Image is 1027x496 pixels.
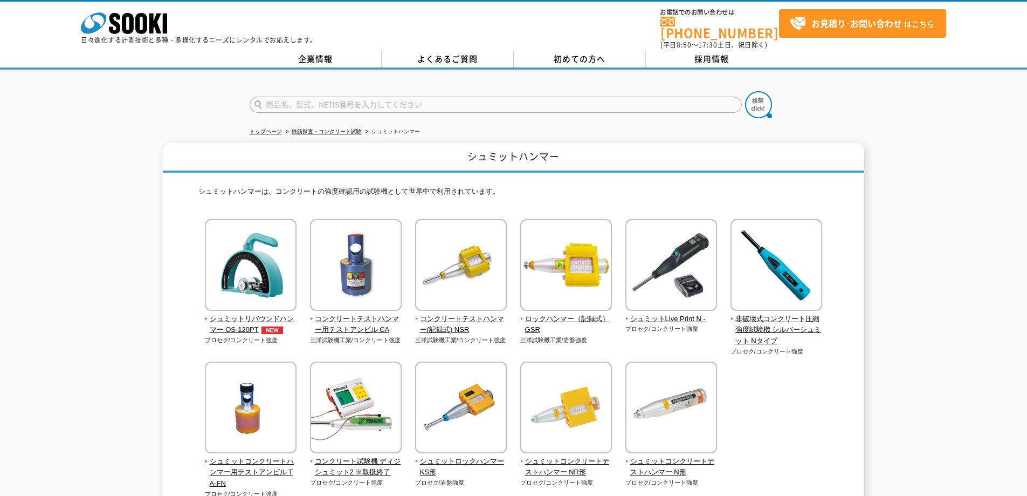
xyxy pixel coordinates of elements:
[660,9,779,16] span: お電話でのお問い合わせは
[250,51,382,67] a: 企業情報
[292,128,362,134] a: 鉄筋探査・コンクリート試験
[382,51,514,67] a: よくあるご質問
[520,219,612,314] img: ロックハンマー（記録式） GSR
[660,17,779,39] a: [PHONE_NUMBER]
[790,16,934,32] span: はこちら
[310,303,402,336] a: コンクリートテストハンマー用テストアンビル CA
[250,128,282,134] a: トップページ
[520,362,612,456] img: シュミットコンクリートテストハンマー NR形
[205,303,297,336] a: シュミットリバウンドハンマー OS-120PTNEW
[660,40,767,50] span: (平日 ～ 土日、祝日除く)
[310,446,402,478] a: コンクリート試験機 ディジシュミット2 ※取扱終了
[520,456,612,479] span: シュミットコンクリートテストハンマー NR形
[198,186,829,203] p: シュミットハンマーは、コンクリートの強度確認用の試験機として世界中で利用されています。
[205,219,297,314] img: シュミットリバウンドハンマー OS-120PT
[520,446,612,478] a: シュミットコンクリートテストハンマー NR形
[520,336,612,345] p: 三洋試験機工業/岩盤強度
[554,53,605,65] span: 初めての方へ
[625,456,718,479] span: シュミットコンクリートテストハンマー N形
[415,446,507,478] a: シュミットロックハンマー KS形
[730,314,823,347] span: 非破壊式コンクリート圧縮強度試験機 シルバーシュミット Nタイプ
[625,478,718,487] p: プロセク/コンクリート強度
[677,40,692,50] span: 8:50
[625,362,717,456] img: シュミットコンクリートテストハンマー N形
[415,219,507,314] img: コンクリートテストハンマー(記録式) NSR
[310,456,402,479] span: コンクリート試験機 ディジシュミット2 ※取扱終了
[250,97,742,113] input: 商品名、型式、NETIS番号を入力してください
[625,446,718,478] a: シュミットコンクリートテストハンマー N形
[625,314,718,325] span: シュミットLive Print N -
[811,17,902,30] strong: お見積り･お問い合わせ
[205,456,297,490] span: シュミットコンクリートハンマー用テストアンビル TA-FN
[698,40,718,50] span: 17:30
[730,347,823,356] p: プロセク/コンクリート強度
[310,314,402,336] span: コンクリートテストハンマー用テストアンビル CA
[514,51,646,67] a: 初めての方へ
[646,51,778,67] a: 採用情報
[415,336,507,345] p: 三洋試験機工業/コンクリート強度
[310,362,402,456] img: コンクリート試験機 ディジシュミット2 ※取扱終了
[745,91,772,118] img: btn_search.png
[363,126,420,138] li: シュミットハンマー
[415,314,507,336] span: コンクリートテストハンマー(記録式) NSR
[625,219,717,314] img: シュミットLive Print N -
[415,362,507,456] img: シュミットロックハンマー KS形
[205,446,297,490] a: シュミットコンクリートハンマー用テストアンビル TA-FN
[415,478,507,487] p: プロセク/岩盤強度
[730,303,823,347] a: 非破壊式コンクリート圧縮強度試験機 シルバーシュミット Nタイプ
[415,456,507,479] span: シュミットロックハンマー KS形
[520,303,612,336] a: ロックハンマー（記録式） GSR
[205,314,297,336] span: シュミットリバウンドハンマー OS-120PT
[625,324,718,334] p: プロセク/コンクリート強度
[310,478,402,487] p: プロセク/コンクリート強度
[81,37,317,43] p: 日々進化する計測技術と多種・多様化するニーズにレンタルでお応えします。
[415,303,507,336] a: コンクリートテストハンマー(記録式) NSR
[205,336,297,345] p: プロセク/コンクリート強度
[163,143,864,173] h1: シュミットハンマー
[625,303,718,325] a: シュミットLive Print N -
[310,336,402,345] p: 三洋試験機工業/コンクリート強度
[779,9,946,38] a: お見積り･お問い合わせはこちら
[205,362,297,456] img: シュミットコンクリートハンマー用テストアンビル TA-FN
[520,314,612,336] span: ロックハンマー（記録式） GSR
[259,327,286,334] img: NEW
[730,219,822,314] img: 非破壊式コンクリート圧縮強度試験機 シルバーシュミット Nタイプ
[520,478,612,487] p: プロセク/コンクリート強度
[310,219,402,314] img: コンクリートテストハンマー用テストアンビル CA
